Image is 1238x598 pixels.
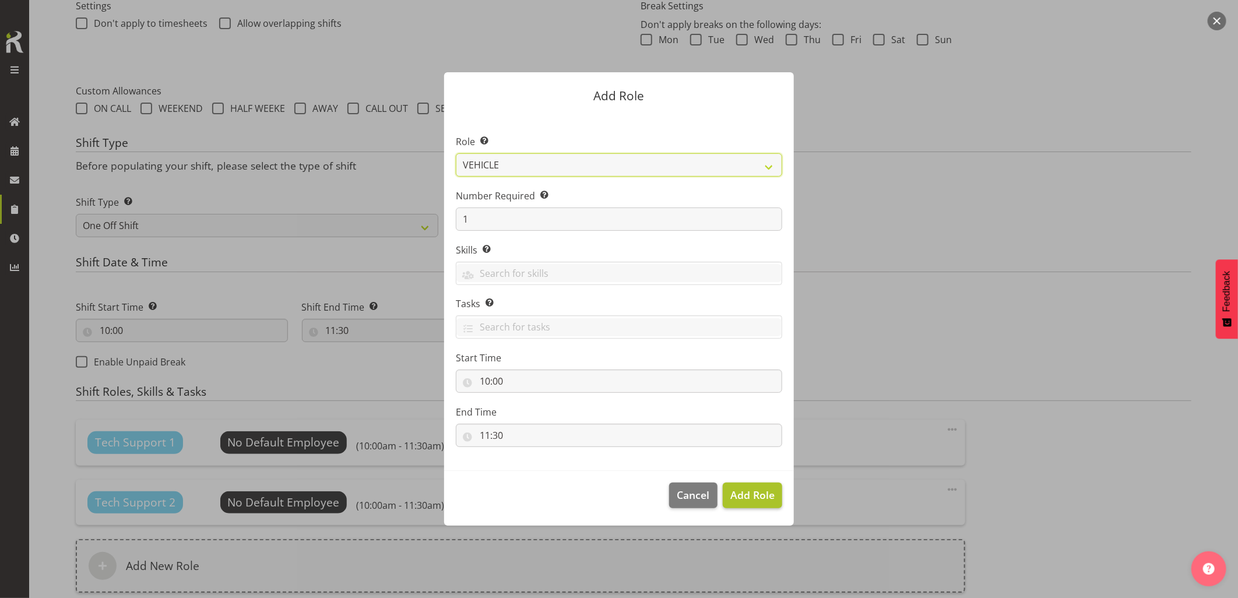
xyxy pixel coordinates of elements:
[730,488,775,502] span: Add Role
[456,189,782,203] label: Number Required
[456,297,782,311] label: Tasks
[1203,563,1215,575] img: help-xxl-2.png
[456,370,782,393] input: Click to select...
[1222,271,1232,312] span: Feedback
[456,90,782,102] p: Add Role
[456,243,782,257] label: Skills
[456,318,782,336] input: Search for tasks
[456,405,782,419] label: End Time
[456,424,782,447] input: Click to select...
[1216,259,1238,339] button: Feedback - Show survey
[723,483,782,508] button: Add Role
[669,483,717,508] button: Cancel
[456,351,782,365] label: Start Time
[677,487,710,502] span: Cancel
[456,264,782,282] input: Search for skills
[456,135,782,149] label: Role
